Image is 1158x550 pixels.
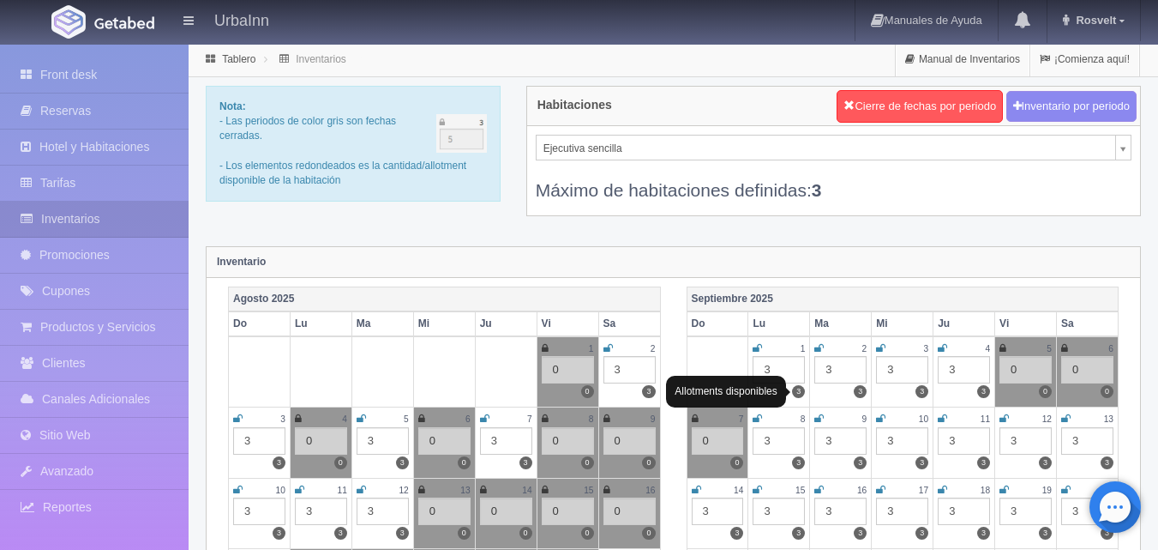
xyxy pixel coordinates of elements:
[1061,498,1113,525] div: 3
[458,527,471,540] label: 0
[458,456,471,469] label: 0
[1039,456,1052,469] label: 3
[290,311,351,336] th: Lu
[837,90,1003,123] button: Cierre de fechas por periodo
[581,527,594,540] label: 0
[876,356,928,384] div: 3
[1101,456,1113,469] label: 3
[527,414,532,424] small: 7
[418,498,471,525] div: 0
[276,486,285,495] small: 10
[999,427,1052,455] div: 3
[399,486,408,495] small: 12
[687,311,748,336] th: Do
[919,486,928,495] small: 17
[651,344,656,354] small: 2
[734,486,743,495] small: 14
[801,344,806,354] small: 1
[217,256,266,268] strong: Inventario
[537,311,598,336] th: Vi
[480,498,532,525] div: 0
[730,527,743,540] label: 3
[229,287,661,311] th: Agosto 2025
[812,180,822,200] b: 3
[1006,91,1137,123] button: Inventario por periodo
[999,498,1052,525] div: 3
[1030,43,1139,76] a: ¡Comienza aquí!
[814,498,867,525] div: 3
[1042,486,1052,495] small: 19
[334,456,347,469] label: 0
[296,53,346,65] a: Inventarios
[581,385,594,398] label: 0
[219,100,246,112] b: Nota:
[792,527,805,540] label: 3
[1101,527,1113,540] label: 3
[1047,344,1052,354] small: 5
[475,311,537,336] th: Ju
[1071,14,1116,27] span: Rosvelt
[342,414,347,424] small: 4
[396,456,409,469] label: 3
[584,486,593,495] small: 15
[94,16,154,29] img: Getabed
[692,427,744,455] div: 0
[938,498,990,525] div: 3
[603,427,656,455] div: 0
[396,527,409,540] label: 3
[651,414,656,424] small: 9
[537,99,612,112] h4: Habitaciones
[603,498,656,525] div: 0
[872,311,933,336] th: Mi
[642,456,655,469] label: 0
[589,414,594,424] small: 8
[645,486,655,495] small: 16
[919,414,928,424] small: 10
[876,498,928,525] div: 3
[854,456,867,469] label: 3
[792,385,805,398] label: 3
[418,427,471,455] div: 0
[334,527,347,540] label: 3
[1042,414,1052,424] small: 12
[542,498,594,525] div: 0
[981,414,990,424] small: 11
[801,414,806,424] small: 8
[233,427,285,455] div: 3
[229,311,291,336] th: Do
[810,311,872,336] th: Ma
[233,498,285,525] div: 3
[1104,414,1113,424] small: 13
[862,414,867,424] small: 9
[413,311,475,336] th: Mi
[519,456,532,469] label: 3
[977,527,990,540] label: 3
[814,427,867,455] div: 3
[589,344,594,354] small: 1
[915,456,928,469] label: 3
[404,414,409,424] small: 5
[480,427,532,455] div: 3
[536,160,1131,202] div: Máximo de habitaciones definidas:
[536,135,1131,160] a: Ejecutiva sencilla
[933,311,995,336] th: Ju
[666,376,785,408] div: Allotments disponibles
[857,486,867,495] small: 16
[603,356,656,384] div: 3
[1108,344,1113,354] small: 6
[542,427,594,455] div: 0
[465,414,471,424] small: 6
[280,414,285,424] small: 3
[977,456,990,469] label: 3
[1039,527,1052,540] label: 3
[748,311,810,336] th: Lu
[357,427,409,455] div: 3
[896,43,1029,76] a: Manual de Inventarios
[977,385,990,398] label: 3
[739,414,744,424] small: 7
[295,498,347,525] div: 3
[519,527,532,540] label: 0
[915,527,928,540] label: 3
[687,287,1119,311] th: Septiembre 2025
[581,456,594,469] label: 0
